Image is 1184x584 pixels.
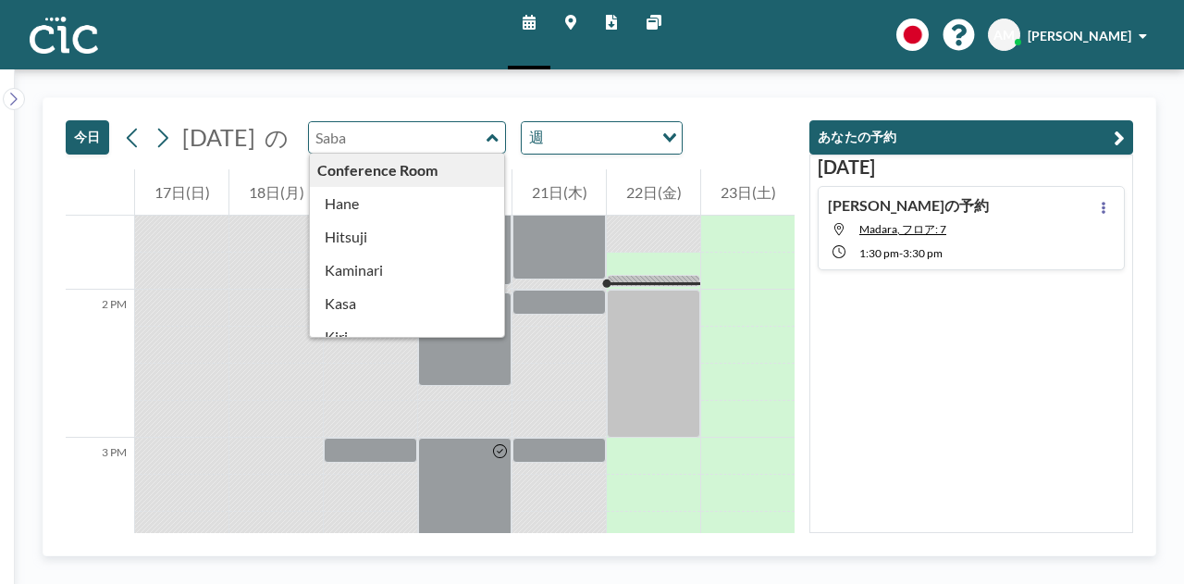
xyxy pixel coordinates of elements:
[66,290,134,438] div: 2 PM
[512,169,606,216] div: 21日(木)
[309,122,487,153] input: Saba
[549,126,651,150] input: Search for option
[899,246,903,260] span: -
[525,126,548,150] span: 週
[828,196,989,215] h4: [PERSON_NAME]の予約
[310,254,505,287] div: Kaminari
[310,220,505,254] div: Hitsuji
[310,154,505,187] div: Conference Room
[229,169,323,216] div: 18日(月)
[265,123,289,152] span: の
[66,120,109,155] button: 今日
[818,155,1125,179] h3: [DATE]
[993,27,1015,43] span: AM
[30,17,98,54] img: organization-logo
[310,287,505,320] div: Kasa
[859,222,946,236] span: Madara, フロア: 7
[310,187,505,220] div: Hane
[1028,28,1131,43] span: [PERSON_NAME]
[135,169,228,216] div: 17日(日)
[859,246,899,260] span: 1:30 PM
[522,122,682,154] div: Search for option
[701,169,795,216] div: 23日(土)
[310,320,505,354] div: Kiri
[809,120,1133,155] button: あなたの予約
[607,169,700,216] div: 22日(金)
[66,142,134,290] div: 1 PM
[182,123,255,151] span: [DATE]
[903,246,943,260] span: 3:30 PM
